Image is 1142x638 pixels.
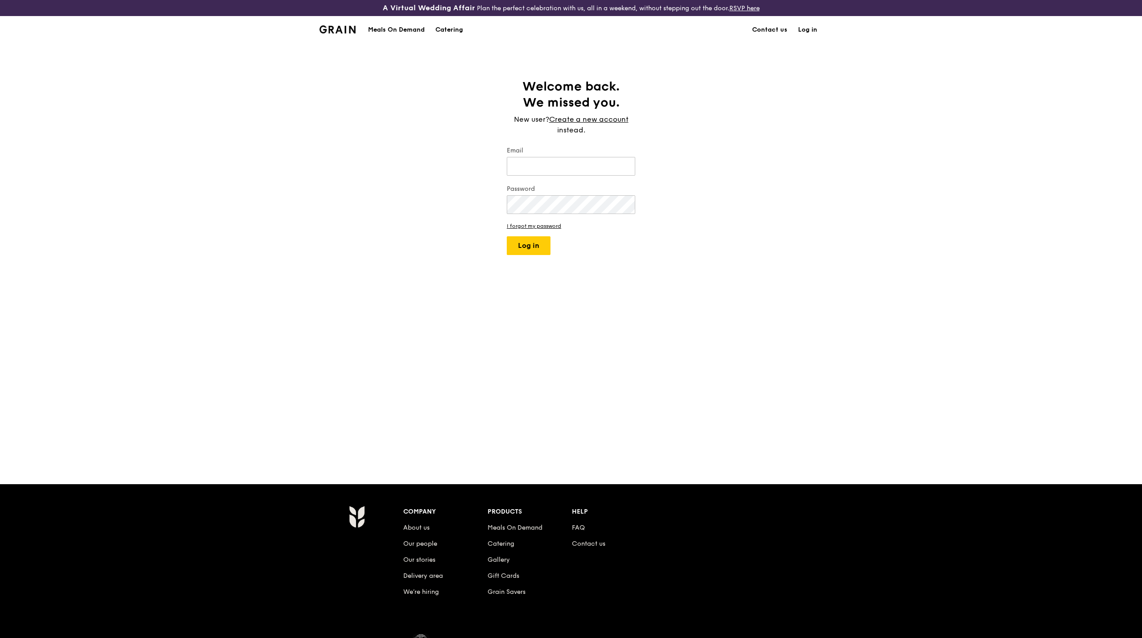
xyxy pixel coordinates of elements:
[403,572,443,580] a: Delivery area
[507,236,550,255] button: Log in
[514,115,549,123] span: New user?
[403,540,437,547] a: Our people
[319,25,356,33] img: Grain
[507,185,635,193] label: Password
[557,126,585,134] span: instead.
[403,588,439,596] a: We’re hiring
[729,4,760,12] a: RSVP here
[488,506,572,518] div: Products
[403,556,435,564] a: Our stories
[368,16,425,43] div: Meals On Demand
[430,16,468,43] a: Catering
[507,78,635,111] h1: Welcome back. We missed you.
[747,16,793,43] a: Contact us
[572,540,605,547] a: Contact us
[488,572,519,580] a: Gift Cards
[383,4,475,12] h3: A Virtual Wedding Affair
[403,506,488,518] div: Company
[435,16,463,43] div: Catering
[403,524,430,531] a: About us
[572,506,656,518] div: Help
[549,114,629,125] a: Create a new account
[488,588,525,596] a: Grain Savers
[314,4,828,12] div: Plan the perfect celebration with us, all in a weekend, without stepping out the door.
[507,223,635,229] a: I forgot my password
[488,556,510,564] a: Gallery
[319,16,356,42] a: GrainGrain
[349,506,364,528] img: Grain
[507,146,635,155] label: Email
[572,524,585,531] a: FAQ
[793,16,823,43] a: Log in
[488,524,542,531] a: Meals On Demand
[488,540,514,547] a: Catering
